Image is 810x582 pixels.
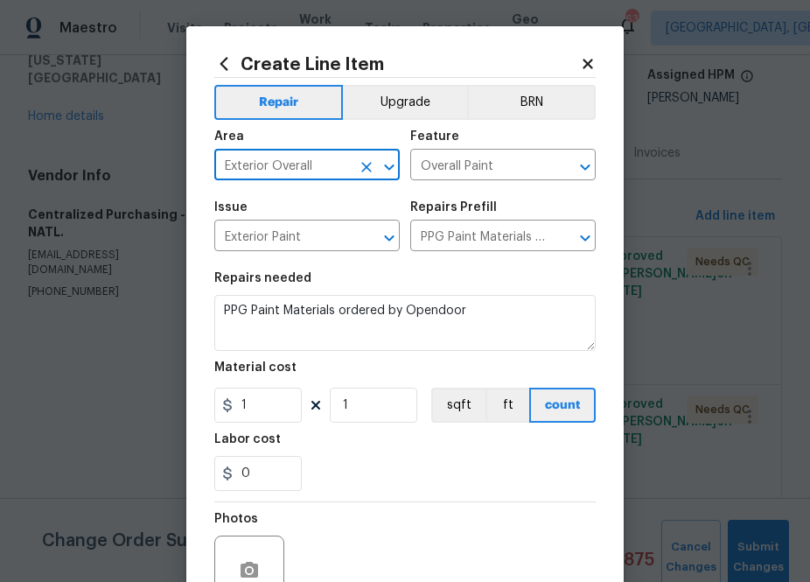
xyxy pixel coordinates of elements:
[377,226,402,250] button: Open
[343,85,468,120] button: Upgrade
[573,155,597,179] button: Open
[214,272,311,284] h5: Repairs needed
[214,54,580,74] h2: Create Line Item
[410,201,497,214] h5: Repairs Prefill
[485,388,529,423] button: ft
[431,388,485,423] button: sqft
[214,85,343,120] button: Repair
[354,155,379,179] button: Clear
[214,433,281,445] h5: Labor cost
[214,130,244,143] h5: Area
[529,388,596,423] button: count
[467,85,596,120] button: BRN
[573,226,597,250] button: Open
[410,130,459,143] h5: Feature
[214,295,596,351] textarea: PPG Paint Materials ordered by Opendoor
[214,513,258,525] h5: Photos
[214,201,248,214] h5: Issue
[377,155,402,179] button: Open
[214,361,297,374] h5: Material cost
